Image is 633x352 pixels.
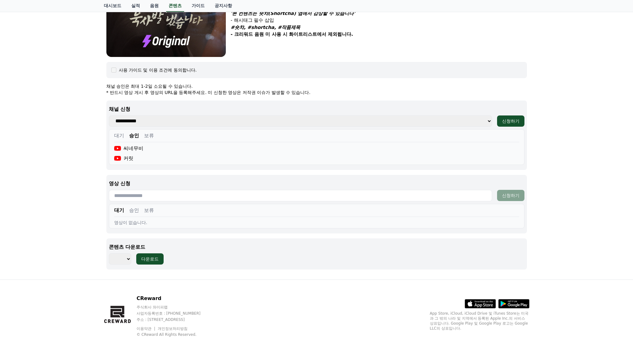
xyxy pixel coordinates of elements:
p: 채널 승인은 최대 1-2일 소요될 수 있습니다. [106,83,527,89]
div: 신청하기 [502,118,519,124]
div: 커릿 [114,155,134,162]
a: 개인정보처리방침 [158,326,188,331]
strong: - 크리워드 음원 미 사용 시 화이트리스트에서 제외됩니다. [231,31,353,37]
p: © CReward All Rights Reserved. [137,332,212,337]
p: 주식회사 와이피랩 [137,305,212,310]
p: - 해시태그 필수 삽입 [231,17,527,24]
p: 콘텐츠 다운로드 [109,243,524,251]
p: 주소 : [STREET_ADDRESS] [137,317,212,322]
a: 이용약관 [137,326,156,331]
button: 보류 [144,132,154,139]
p: CReward [137,295,212,302]
button: 승인 [129,207,139,214]
button: 신청하기 [497,115,524,127]
button: 대기 [114,207,124,214]
button: 보류 [144,207,154,214]
em: #숏챠, #shortcha, #작품제목 [231,25,300,30]
p: 영상 신청 [109,180,524,187]
p: 사업자등록번호 : [PHONE_NUMBER] [137,311,212,316]
div: 사용 가이드 및 이용 조건에 동의합니다. [119,67,197,73]
div: 영상이 없습니다. [114,219,519,226]
p: 채널 신청 [109,106,524,113]
button: 신청하기 [497,190,524,201]
div: 씨네무비 [114,145,144,152]
button: 대기 [114,132,124,139]
p: * 반드시 영상 게시 후 영상의 URL을 등록해주세요. 미 신청한 영상은 저작권 이슈가 발생할 수 있습니다. [106,89,527,96]
div: 다운로드 [141,256,159,262]
em: '본 컨텐츠는 숏챠(Shortcha) 앱에서 감상할 수 있습니다' [231,11,355,16]
p: App Store, iCloud, iCloud Drive 및 iTunes Store는 미국과 그 밖의 나라 및 지역에서 등록된 Apple Inc.의 서비스 상표입니다. Goo... [430,311,529,331]
button: 다운로드 [136,253,164,265]
div: 신청하기 [502,192,519,199]
button: 승인 [129,132,139,139]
